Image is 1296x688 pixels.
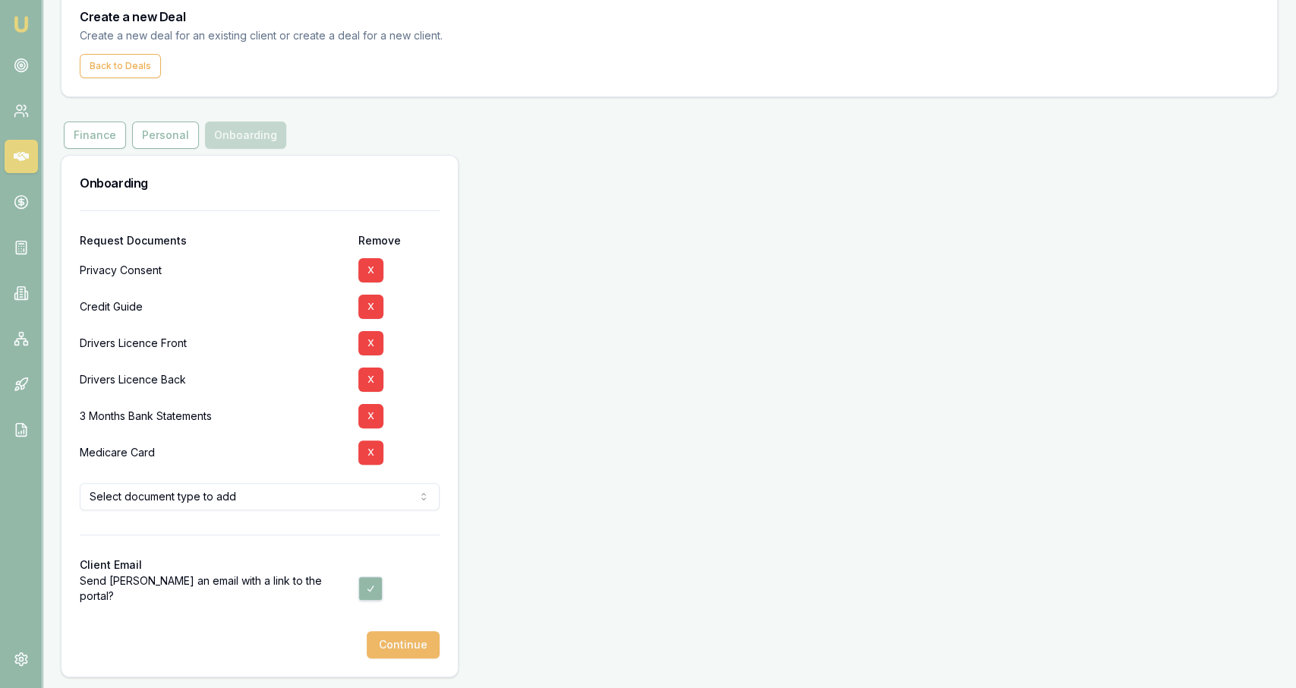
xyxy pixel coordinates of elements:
[80,11,1259,23] h3: Create a new Deal
[12,15,30,33] img: emu-icon-u.png
[64,122,126,149] button: Finance
[80,434,346,471] div: Medicare Card
[132,122,199,149] button: Personal
[80,54,161,78] button: Back to Deals
[80,361,346,398] div: Drivers Licence Back
[80,289,346,325] div: Credit Guide
[358,440,383,465] button: X
[80,325,346,361] div: Drivers Licence Front
[80,573,346,604] label: Send [PERSON_NAME] an email with a link to the portal?
[358,295,383,319] button: X
[80,27,468,45] p: Create a new deal for an existing client or create a deal for a new client.
[80,560,440,570] div: Client Email
[358,235,439,246] div: Remove
[80,174,440,192] h3: Onboarding
[358,404,383,428] button: X
[80,398,346,434] div: 3 Months Bank Statements
[358,368,383,392] button: X
[80,252,346,289] div: Privacy Consent
[358,258,383,282] button: X
[367,631,440,658] button: Continue
[80,235,346,246] div: Request Documents
[358,331,383,355] button: X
